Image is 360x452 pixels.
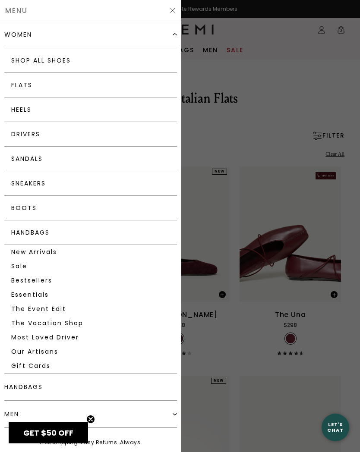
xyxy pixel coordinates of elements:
[4,97,177,122] a: Heels
[4,345,177,359] a: Our Artisans
[4,359,177,373] a: Gift Cards
[4,245,177,259] a: New Arrivals
[9,422,88,443] div: GET $50 OFFClose teaser
[173,412,177,416] img: Expand
[86,415,95,424] button: Close teaser
[4,273,177,288] a: Bestsellers
[23,427,73,438] span: GET $50 OFF
[4,220,177,245] a: Handbags
[322,422,349,433] div: Let's Chat
[4,73,177,97] a: Flats
[4,302,177,316] a: The Event Edit
[4,31,32,38] div: women
[4,48,177,73] a: Shop All Shoes
[169,7,176,14] img: Hide Slider
[4,330,177,345] a: Most Loved Driver
[173,32,177,37] img: Expand
[4,196,177,220] a: Boots
[4,259,177,273] a: Sale
[4,374,177,401] a: handbags
[4,122,177,147] a: Drivers
[5,7,28,14] span: Menu
[4,288,177,302] a: Essentials
[4,147,177,171] a: Sandals
[4,411,19,417] div: men
[4,316,177,330] a: The Vacation Shop
[4,171,177,196] a: Sneakers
